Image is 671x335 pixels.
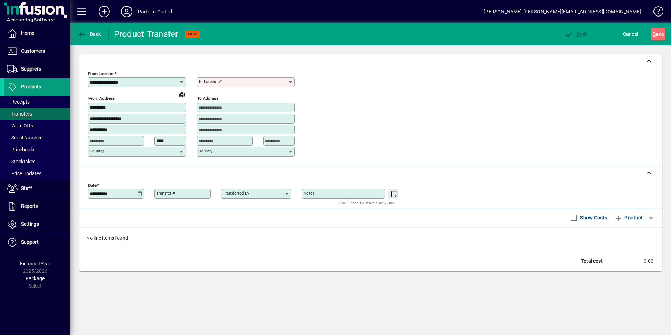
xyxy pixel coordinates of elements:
[611,211,646,224] button: Product
[89,149,104,153] mat-label: Country
[188,32,197,37] span: NEW
[4,234,70,251] a: Support
[223,191,249,196] mat-label: Transferred by
[4,25,70,42] a: Home
[578,257,620,265] td: Total cost
[21,66,41,72] span: Suppliers
[563,28,589,40] button: Post
[7,171,41,176] span: Price Updates
[339,199,394,207] mat-hint: Use 'Enter' to start a new line
[653,31,656,37] span: S
[20,261,51,267] span: Financial Year
[7,135,44,140] span: Serial Numbers
[7,99,30,105] span: Receipts
[21,30,34,36] span: Home
[304,191,314,196] mat-label: Notes
[4,108,70,120] a: Transfers
[21,84,41,90] span: Products
[4,156,70,167] a: Stocktakes
[651,28,665,40] button: Save
[577,31,580,37] span: P
[4,180,70,197] a: Staff
[623,28,638,40] span: Cancel
[88,71,114,76] mat-label: From location
[4,167,70,179] a: Price Updates
[26,276,45,281] span: Package
[7,123,33,129] span: Write Offs
[4,96,70,108] a: Receipts
[7,147,35,152] span: Pricebooks
[484,6,641,17] div: [PERSON_NAME] [PERSON_NAME][EMAIL_ADDRESS][DOMAIN_NAME]
[21,203,38,209] span: Reports
[114,28,178,40] div: Product Transfer
[70,28,109,40] app-page-header-button: Back
[198,79,220,84] mat-label: To location
[4,198,70,215] a: Reports
[648,1,662,24] a: Knowledge Base
[4,120,70,132] a: Write Offs
[7,111,32,117] span: Transfers
[21,185,32,191] span: Staff
[79,228,662,249] div: No line items found
[653,28,664,40] span: ave
[564,31,587,37] span: ost
[4,144,70,156] a: Pricebooks
[88,183,97,188] mat-label: Date
[614,212,643,223] span: Product
[4,132,70,144] a: Serial Numbers
[93,5,115,18] button: Add
[4,216,70,233] a: Settings
[177,88,188,100] a: View on map
[156,191,175,196] mat-label: Transfer #
[78,31,101,37] span: Back
[579,214,607,221] label: Show Costs
[115,5,138,18] button: Profile
[7,159,35,164] span: Stocktakes
[21,48,45,54] span: Customers
[198,149,212,153] mat-label: Country
[621,28,640,40] button: Cancel
[4,60,70,78] a: Suppliers
[76,28,103,40] button: Back
[21,239,39,245] span: Support
[620,257,662,265] td: 0.00
[21,221,39,227] span: Settings
[138,6,174,17] div: Parts to Go Ltd.
[4,42,70,60] a: Customers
